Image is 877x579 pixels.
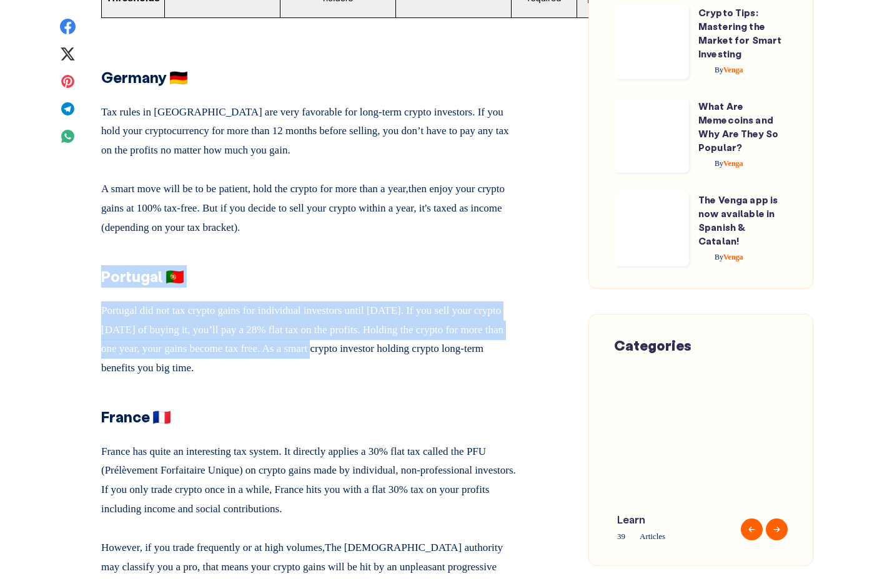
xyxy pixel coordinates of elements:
[617,512,733,527] span: Learn
[101,407,171,426] strong: France 🇫🇷
[101,67,188,87] strong: Germany 🇩🇪
[715,66,723,74] span: By
[614,336,691,354] span: Categories
[715,253,723,261] span: By
[766,518,788,540] button: Next
[741,518,763,540] button: Previous
[617,529,733,543] span: 39 Articles
[698,159,743,168] a: ByVenga
[715,159,723,168] span: By
[715,253,743,261] span: Venga
[698,193,778,246] a: The Venga app is now available in Spanish & Catalan!
[715,159,743,168] span: Venga
[101,98,520,160] p: Tax rules in [GEOGRAPHIC_DATA] are very favorable for long-term crypto investors. If you hold you...
[698,66,743,74] a: ByVenga
[101,175,520,237] p: A smart move will be to be patient, hold the crypto for more than a year,then enjoy your crypto g...
[698,6,781,59] a: Crypto Tips: Mastering the Market for Smart Investing
[715,66,743,74] span: Venga
[101,437,520,518] p: France has quite an interesting tax system. It directly applies a 30% flat tax called the PFU (Pr...
[101,266,184,286] strong: Portugal 🇵🇹
[698,253,743,261] a: ByVenga
[101,296,520,377] p: Portugal did not tax crypto gains for individual investors until [DATE]. If you sell your crypto ...
[698,100,778,153] a: What Are Memecoins and Why Are They So Popular?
